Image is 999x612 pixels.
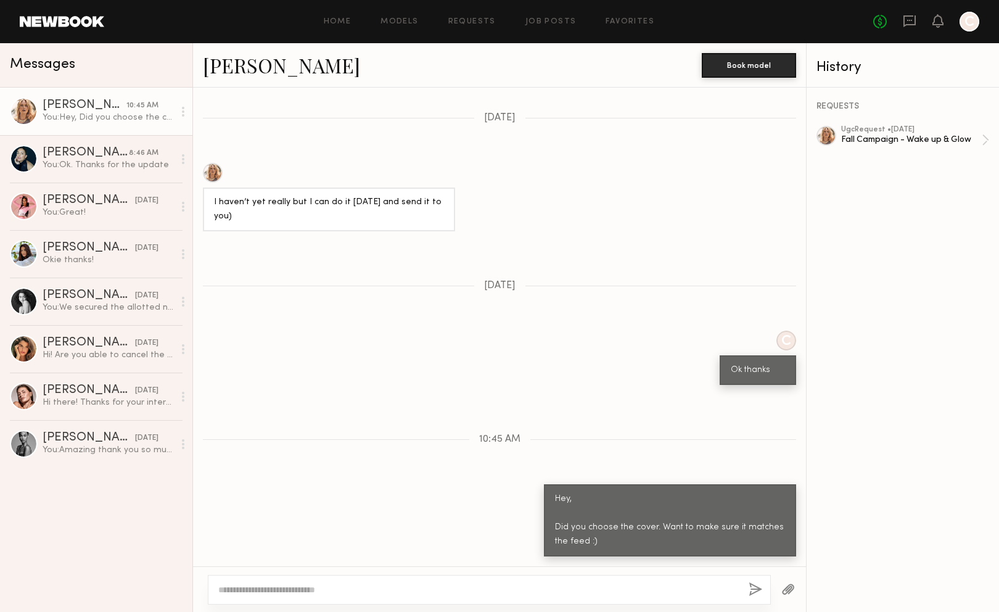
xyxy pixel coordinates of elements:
button: Book model [702,53,796,78]
div: [DATE] [135,242,158,254]
div: You: Amazing thank you so much [PERSON_NAME] [43,444,174,456]
a: ugcRequest •[DATE]Fall Campaign - Wake up & Glow [841,126,989,154]
span: [DATE] [484,281,516,291]
div: You: We secured the allotted number of partnerships. I will reach out if we need additional conte... [43,302,174,313]
div: [DATE] [135,432,158,444]
div: I haven’t yet really but I can do it [DATE] and send it to you) [214,196,444,224]
span: [DATE] [484,113,516,123]
a: Book model [702,59,796,70]
div: [PERSON_NAME] [43,337,135,349]
div: Hi! Are you able to cancel the job please? Just want to make sure you don’t send products my way.... [43,349,174,361]
div: [PERSON_NAME] [43,99,126,112]
div: Ok thanks [731,363,785,378]
div: You: Hey, Did you choose the cover. Want to make sure it matches the feed :) [43,112,174,123]
div: [PERSON_NAME] [43,194,135,207]
div: Hey, Did you choose the cover. Want to make sure it matches the feed :) [555,492,785,549]
div: Fall Campaign - Wake up & Glow [841,134,982,146]
div: [DATE] [135,290,158,302]
a: C [960,12,979,31]
div: You: Ok. Thanks for the update [43,159,174,171]
a: Job Posts [525,18,577,26]
div: [PERSON_NAME] [43,384,135,397]
div: ugc Request • [DATE] [841,126,982,134]
div: [PERSON_NAME] [43,147,129,159]
div: REQUESTS [816,102,989,111]
div: [PERSON_NAME] [43,432,135,444]
div: 10:45 AM [126,100,158,112]
span: Messages [10,57,75,72]
a: [PERSON_NAME] [203,52,360,78]
a: Requests [448,18,496,26]
div: [DATE] [135,195,158,207]
div: [PERSON_NAME] [43,242,135,254]
div: 8:46 AM [129,147,158,159]
div: Okie thanks! [43,254,174,266]
div: You: Great! [43,207,174,218]
span: 10:45 AM [479,434,520,445]
a: Favorites [606,18,654,26]
a: Models [380,18,418,26]
div: History [816,60,989,75]
div: [DATE] [135,337,158,349]
div: [PERSON_NAME] [43,289,135,302]
div: Hi there! Thanks for your interest :) Is there any flexibility in the budget? Typically for an ed... [43,397,174,408]
a: Home [324,18,351,26]
div: [DATE] [135,385,158,397]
